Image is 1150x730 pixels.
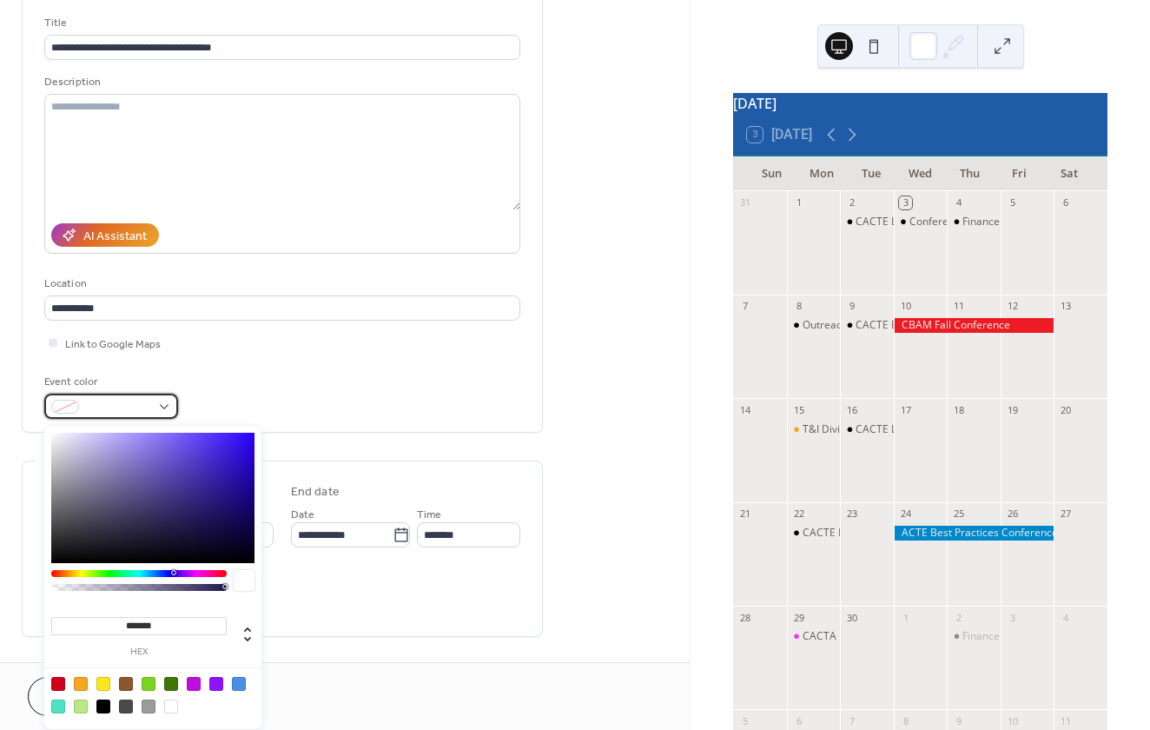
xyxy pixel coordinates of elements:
[845,196,858,209] div: 2
[899,196,912,209] div: 3
[947,629,1001,644] div: Finance Committee meeting
[1059,403,1072,416] div: 20
[856,422,999,437] div: CACTE Legislative Committee
[747,156,796,191] div: Sun
[1059,714,1072,727] div: 11
[899,300,912,313] div: 10
[1006,196,1019,209] div: 5
[792,403,805,416] div: 15
[845,611,858,624] div: 30
[417,506,441,524] span: Time
[738,508,751,521] div: 21
[792,196,805,209] div: 1
[792,300,805,313] div: 8
[952,714,965,727] div: 9
[803,629,911,644] div: CACTA Board Meeting
[952,508,965,521] div: 25
[74,677,88,691] div: #F5A623
[909,215,1109,229] div: Conference Planning Committee meeting
[164,677,178,691] div: #417505
[1059,508,1072,521] div: 27
[899,611,912,624] div: 1
[945,156,995,191] div: Thu
[803,526,956,541] div: CACTE Membership Committee
[803,422,938,437] div: T&I Division Virtual Meet Up
[733,93,1107,114] div: [DATE]
[83,228,147,246] div: AI Assistant
[51,700,65,713] div: #50E3C2
[899,508,912,521] div: 24
[738,196,751,209] div: 31
[787,318,841,333] div: Outreach Committee Meeting
[845,403,858,416] div: 16
[962,629,1099,644] div: Finance Committee meeting
[44,373,175,391] div: Event color
[792,714,805,727] div: 6
[787,526,841,541] div: CACTE Membership Committee
[232,677,246,691] div: #4A90E2
[119,700,133,713] div: #4A4A4A
[787,422,841,437] div: T&I Division Virtual Meet Up
[44,275,517,293] div: Location
[291,483,340,501] div: End date
[896,156,945,191] div: Wed
[952,196,965,209] div: 4
[845,300,858,313] div: 9
[840,422,894,437] div: CACTE Legislative Committee
[1059,611,1072,624] div: 4
[962,215,1099,229] div: Finance Committee meeting
[209,677,223,691] div: #9013FE
[1059,196,1072,209] div: 6
[952,403,965,416] div: 18
[845,714,858,727] div: 7
[44,14,517,32] div: Title
[856,215,1041,229] div: CACTE Legislative Committee Meeting
[787,629,841,644] div: CACTA Board Meeting
[142,677,155,691] div: #7ED321
[947,215,1001,229] div: Finance Committee meeting
[952,300,965,313] div: 11
[119,677,133,691] div: #8B572A
[738,403,751,416] div: 14
[44,73,517,91] div: Description
[1044,156,1094,191] div: Sat
[1006,508,1019,521] div: 26
[65,335,161,354] span: Link to Google Maps
[738,300,751,313] div: 7
[738,611,751,624] div: 28
[899,714,912,727] div: 8
[845,508,858,521] div: 23
[1006,403,1019,416] div: 19
[164,700,178,713] div: #FFFFFF
[1006,300,1019,313] div: 12
[796,156,846,191] div: Mon
[74,700,88,713] div: #B8E986
[840,215,894,229] div: CACTE Legislative Committee Meeting
[899,403,912,416] div: 17
[51,647,227,657] label: hex
[840,318,894,333] div: CACTE Board Meeting
[792,508,805,521] div: 22
[291,506,314,524] span: Date
[846,156,896,191] div: Tue
[187,677,201,691] div: #BD10E0
[894,318,1054,333] div: CBAM Fall Conference
[1006,714,1019,727] div: 10
[51,223,159,247] button: AI Assistant
[856,318,963,333] div: CACTE Board Meeting
[995,156,1044,191] div: Fri
[96,700,110,713] div: #000000
[738,714,751,727] div: 5
[792,611,805,624] div: 29
[51,677,65,691] div: #D0021B
[142,700,155,713] div: #9B9B9B
[1059,300,1072,313] div: 13
[1006,611,1019,624] div: 3
[28,677,135,716] button: Cancel
[894,526,1054,541] div: ACTE Best Practices Conference (Admin)
[803,318,947,333] div: Outreach Committee Meeting
[96,677,110,691] div: #F8E71C
[894,215,948,229] div: Conference Planning Committee meeting
[952,611,965,624] div: 2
